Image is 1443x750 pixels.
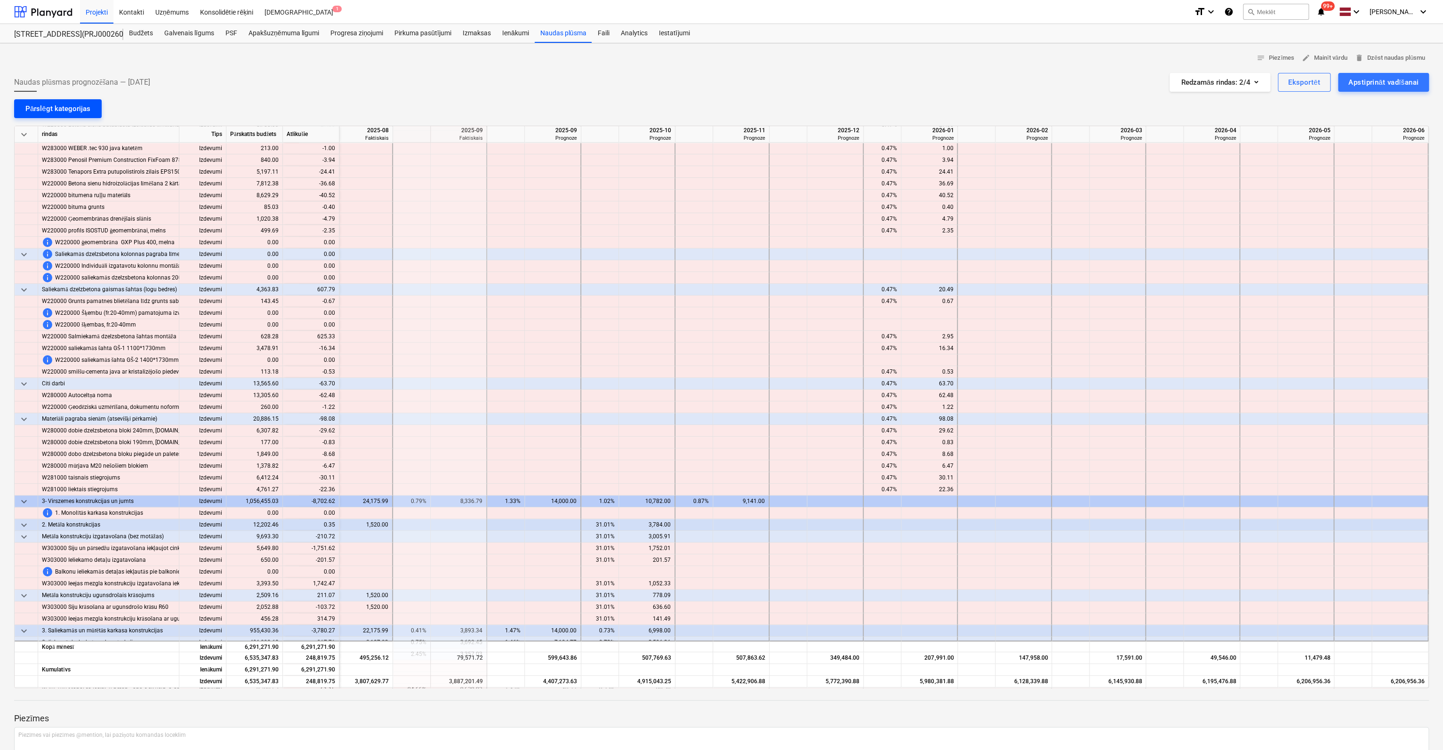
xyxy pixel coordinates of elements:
[1396,705,1443,750] iframe: Chat Widget
[1278,73,1331,92] button: Eksportēt
[42,225,165,237] span: W220000 profils ISOSTUD ģeomembrānai, melns
[179,166,226,178] div: Izdevumi
[18,625,30,637] span: keyboard_arrow_down
[867,213,897,225] div: 0.47%
[1302,53,1347,64] span: Mainīt vārdu
[226,472,283,484] div: 6,412.24
[42,143,142,154] span: W283000 WEBER .tec 930 java katetēm
[123,24,159,43] div: Budžets
[179,354,226,366] div: Izdevumi
[1257,53,1294,64] span: Piezīmes
[287,307,335,319] div: 0.00
[55,260,181,272] span: W220000 Individuāli izgatavotu kolonnu montāža
[283,652,339,664] div: 248,819.75
[14,99,102,118] button: Pārslēgt kategorijas
[287,201,335,213] div: -0.40
[55,354,179,366] span: W220000 saliekamās šahta GŠ-2 1400*1730mm
[179,495,226,507] div: Izdevumi
[42,343,166,354] span: W220000 saliekamās šahta GŠ-1 1100*1730mm
[999,126,1048,135] div: 2026-02
[226,425,283,437] div: 6,307.82
[905,166,953,178] div: 24.41
[42,213,151,225] span: W220000 Ģeomembrānas drenējšais slānis
[867,343,897,354] div: 0.47%
[42,390,112,401] span: W280000 Autoceltņa noma
[226,366,283,378] div: 113.18
[287,213,335,225] div: -4.79
[287,354,335,366] div: 0.00
[243,24,325,43] div: Apakšuzņēmuma līgumi
[42,260,53,271] span: Šo rindas vienību nevar prognozēt, pirms nav atjaunināts pārskatītais budžets
[179,295,226,307] div: Izdevumi
[226,201,283,213] div: 85.03
[179,448,226,460] div: Izdevumi
[226,484,283,495] div: 4,761.27
[283,531,339,543] div: -210.72
[226,413,283,425] div: 20,886.15
[283,378,339,390] div: -63.70
[867,166,897,178] div: 0.47%
[905,284,953,295] div: 20.49
[905,401,953,413] div: 1.22
[179,190,226,201] div: Izdevumi
[867,284,897,295] div: 0.47%
[283,126,339,143] div: Atlikušie
[867,190,897,201] div: 0.47%
[179,437,226,448] div: Izdevumi
[18,284,30,295] span: keyboard_arrow_down
[179,637,226,648] div: Izdevumi
[226,213,283,225] div: 1,020.38
[179,578,226,590] div: Izdevumi
[811,135,859,142] div: Prognoze
[283,590,339,601] div: 211.07
[287,178,335,190] div: -36.68
[14,77,150,88] span: Naudas plūsmas prognozēšana — [DATE]
[535,24,592,43] div: Naudas plūsma
[179,213,226,225] div: Izdevumi
[1224,6,1234,17] i: Zināšanu pamats
[905,331,953,343] div: 2.95
[25,103,90,115] div: Pārslēgt kategorijas
[179,201,226,213] div: Izdevumi
[179,425,226,437] div: Izdevumi
[226,531,283,543] div: 9,693.30
[179,319,226,331] div: Izdevumi
[179,401,226,413] div: Izdevumi
[55,248,184,260] span: Saliekamās dzelzsbetona kolonnas pagraba līmenī
[18,129,30,140] span: keyboard_arrow_down
[623,126,671,135] div: 2025-10
[179,343,226,354] div: Izdevumi
[226,319,283,331] div: 0.00
[1093,135,1142,142] div: Prognoze
[38,664,179,676] div: Kumulatīvs
[1257,54,1265,62] span: notes
[42,401,194,413] span: W220000 Ģeodēziskā uzmērīšana, dokumentu noformēšana
[287,225,335,237] div: -2.35
[1302,54,1310,62] span: edit
[497,24,535,43] a: Ienākumi
[905,390,953,401] div: 62.48
[42,154,210,166] span: W283000 Penosil Premium Construction FixFoam 878 (0.4L/m2 )
[220,24,243,43] a: PSF
[905,413,953,425] div: 98.08
[340,126,389,135] div: 2025-08
[717,126,765,135] div: 2025-11
[1205,6,1217,17] i: keyboard_arrow_down
[226,543,283,554] div: 5,649.80
[226,284,283,295] div: 4,363.83
[905,126,954,135] div: 2026-01
[42,331,176,343] span: W220000 Salmiekamā dzelzsbetona šahtas montāža
[226,190,283,201] div: 8,629.29
[179,284,226,295] div: Izdevumi
[42,319,53,330] span: Šo rindas vienību nevar prognozēt, pirms nav atjaunināts pārskatītais budžets
[287,401,335,413] div: -1.22
[226,507,283,519] div: 0.00
[226,664,283,676] div: 6,291,271.90
[226,460,283,472] div: 1,378.82
[18,637,30,648] span: keyboard_arrow_down
[867,425,897,437] div: 0.47%
[226,166,283,178] div: 5,197.11
[457,24,497,43] a: Izmaksas
[283,413,339,425] div: -98.08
